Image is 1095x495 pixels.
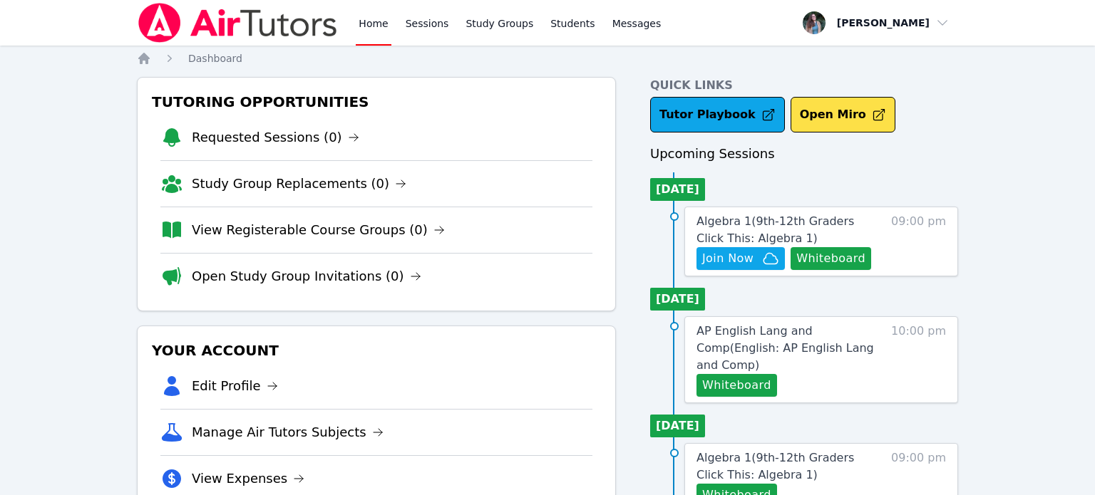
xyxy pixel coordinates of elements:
[650,97,785,132] a: Tutor Playbook
[137,3,339,43] img: Air Tutors
[791,97,895,132] button: Open Miro
[192,422,384,442] a: Manage Air Tutors Subjects
[149,89,604,115] h3: Tutoring Opportunities
[891,323,946,397] span: 10:00 pm
[188,53,242,64] span: Dashboard
[650,288,705,311] li: [DATE]
[192,469,304,489] a: View Expenses
[696,323,884,374] a: AP English Lang and Comp(English: AP English Lang and Comp)
[702,250,754,267] span: Join Now
[696,247,785,270] button: Join Now
[696,374,777,397] button: Whiteboard
[696,449,884,484] a: Algebra 1(9th-12th Graders Click This: Algebra 1)
[650,77,958,94] h4: Quick Links
[137,51,958,66] nav: Breadcrumb
[612,16,662,31] span: Messages
[696,324,874,372] span: AP English Lang and Comp ( English: AP English Lang and Comp )
[650,178,705,201] li: [DATE]
[791,247,871,270] button: Whiteboard
[696,451,854,481] span: Algebra 1 ( 9th-12th Graders Click This: Algebra 1 )
[192,376,278,396] a: Edit Profile
[192,266,421,286] a: Open Study Group Invitations (0)
[891,213,946,270] span: 09:00 pm
[650,415,705,437] li: [DATE]
[188,51,242,66] a: Dashboard
[696,214,854,245] span: Algebra 1 ( 9th-12th Graders Click This: Algebra 1 )
[192,220,445,240] a: View Registerable Course Groups (0)
[192,174,406,194] a: Study Group Replacements (0)
[149,338,604,363] h3: Your Account
[192,127,359,147] a: Requested Sessions (0)
[696,213,884,247] a: Algebra 1(9th-12th Graders Click This: Algebra 1)
[650,144,958,164] h3: Upcoming Sessions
